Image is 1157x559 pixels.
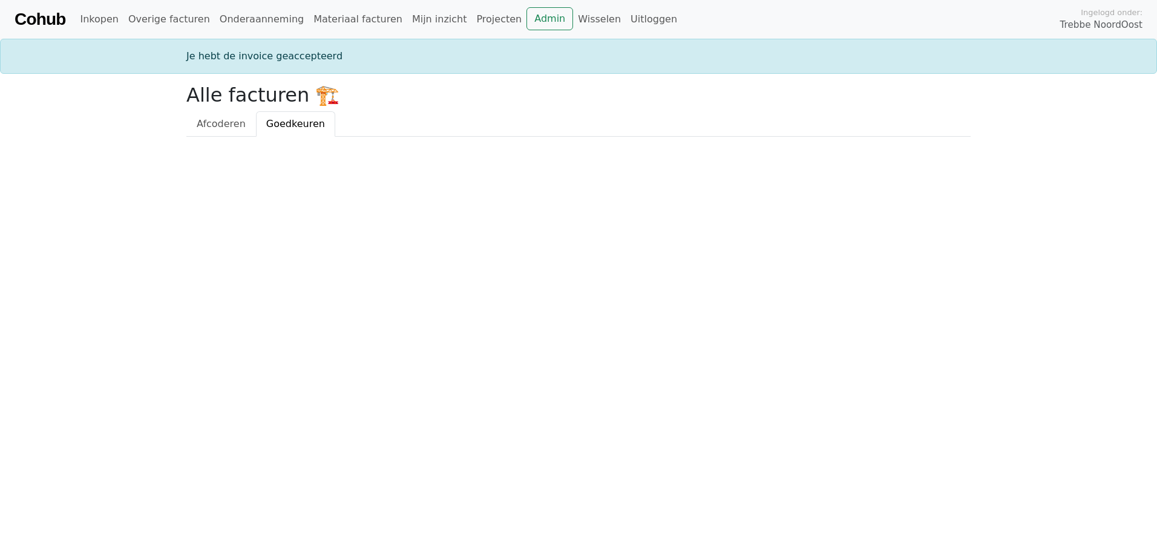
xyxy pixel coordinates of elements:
a: Onderaanneming [215,7,309,31]
a: Inkopen [75,7,123,31]
h2: Alle facturen 🏗️ [186,83,971,106]
a: Mijn inzicht [407,7,472,31]
a: Admin [526,7,573,30]
a: Materiaal facturen [309,7,407,31]
a: Wisselen [573,7,626,31]
a: Cohub [15,5,65,34]
a: Uitloggen [626,7,682,31]
span: Afcoderen [197,118,246,129]
div: Je hebt de invoice geaccepteerd [179,49,978,64]
a: Overige facturen [123,7,215,31]
a: Projecten [471,7,526,31]
span: Goedkeuren [266,118,325,129]
span: Trebbe NoordOost [1060,18,1142,32]
a: Afcoderen [186,111,256,137]
a: Goedkeuren [256,111,335,137]
span: Ingelogd onder: [1081,7,1142,18]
